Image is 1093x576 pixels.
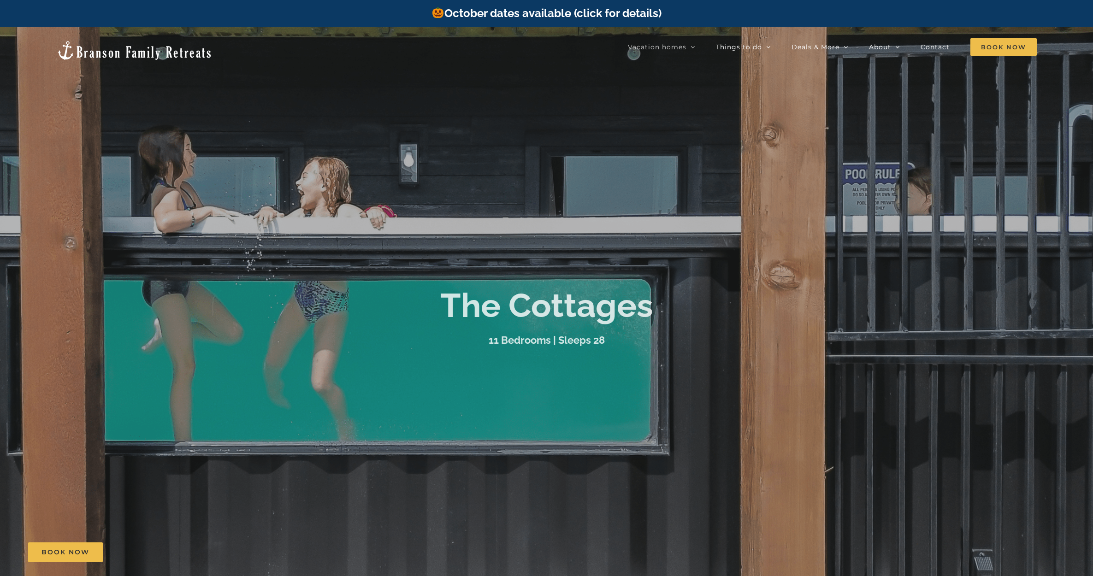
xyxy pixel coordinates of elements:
span: Deals & More [792,44,839,50]
a: Vacation homes [628,38,695,56]
h3: 11 Bedrooms | Sleeps 28 [489,334,605,346]
a: Book Now [28,542,103,562]
span: About [869,44,891,50]
a: Things to do [716,38,771,56]
img: 🎃 [432,7,443,18]
span: Contact [921,44,950,50]
span: Book Now [970,38,1037,56]
a: October dates available (click for details) [431,6,661,20]
b: The Cottages [440,286,653,325]
span: Book Now [41,548,89,556]
nav: Main Menu [628,38,1037,56]
span: Things to do [716,44,762,50]
img: Branson Family Retreats Logo [56,40,213,61]
span: Vacation homes [628,44,686,50]
a: Contact [921,38,950,56]
a: Deals & More [792,38,848,56]
a: About [869,38,900,56]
